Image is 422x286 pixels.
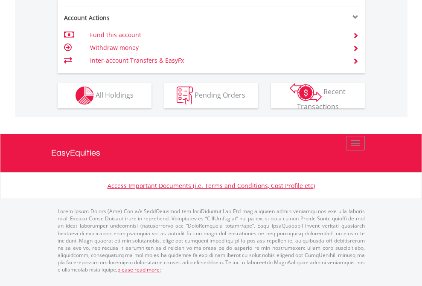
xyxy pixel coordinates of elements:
[290,83,322,102] img: transactions-zar-wht.png
[177,87,193,105] img: pending_instructions-wht.png
[96,90,134,99] span: All Holdings
[58,83,151,108] button: All Holdings
[117,266,161,273] a: please read more:
[164,83,258,108] button: Pending Orders
[90,29,342,41] td: Fund this account
[58,208,365,273] p: Lorem Ipsum Dolors (Ame) Con a/e SeddOeiusmod tem InciDiduntut Lab Etd mag aliquaen admin veniamq...
[108,182,315,190] a: Access Important Documents (i.e. Terms and Conditions, Cost Profile etc)
[90,54,342,67] td: Inter-account Transfers & EasyFx
[76,87,94,105] img: holdings-wht.png
[195,90,245,99] span: Pending Orders
[58,14,211,22] div: Account Actions
[51,134,371,172] a: EasyEquities
[90,41,342,54] td: Withdraw money
[271,83,365,108] button: Recent Transactions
